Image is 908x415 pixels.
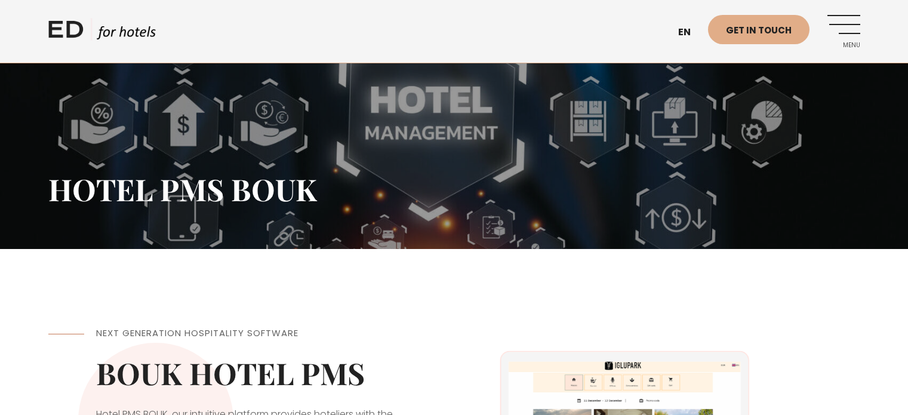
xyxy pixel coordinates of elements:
[708,15,809,44] a: Get in touch
[48,18,156,48] a: ED HOTELS
[827,15,860,48] a: Menu
[672,18,708,47] a: en
[48,169,317,209] span: HOTEL PMS BOUK
[96,355,407,391] h2: BOUK HOTEL PMS
[96,327,298,339] span: Next Generation Hospitality Software
[827,42,860,49] span: Menu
